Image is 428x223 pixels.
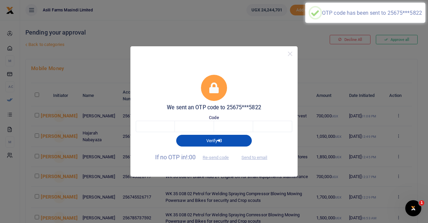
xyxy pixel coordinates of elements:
h5: We sent an OTP code to 25675***5822 [136,104,292,111]
span: If no OTP in [155,154,235,161]
div: OTP code has been sent to 25675***5822 [322,10,422,16]
iframe: Intercom live chat [405,200,421,216]
span: 1 [419,200,424,206]
label: Code [209,114,219,121]
span: !:00 [186,154,196,161]
button: Verify [176,135,252,146]
button: Close [285,49,295,59]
